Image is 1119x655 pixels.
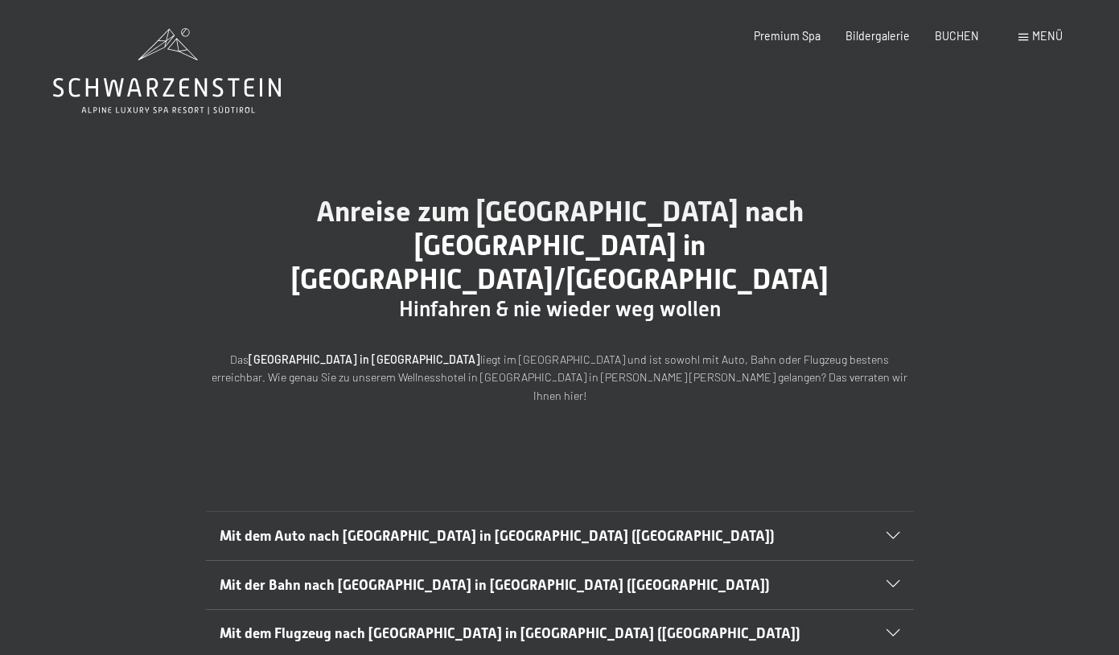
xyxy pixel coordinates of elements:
[206,351,914,406] p: Das liegt im [GEOGRAPHIC_DATA] und ist sowohl mit Auto, Bahn oder Flugzeug bestens erreichbar. Wi...
[399,297,721,321] span: Hinfahren & nie wieder weg wollen
[845,29,910,43] a: Bildergalerie
[220,577,770,593] span: Mit der Bahn nach [GEOGRAPHIC_DATA] in [GEOGRAPHIC_DATA] ([GEOGRAPHIC_DATA])
[249,352,480,366] strong: [GEOGRAPHIC_DATA] in [GEOGRAPHIC_DATA]
[754,29,821,43] a: Premium Spa
[220,528,775,544] span: Mit dem Auto nach [GEOGRAPHIC_DATA] in [GEOGRAPHIC_DATA] ([GEOGRAPHIC_DATA])
[291,195,829,295] span: Anreise zum [GEOGRAPHIC_DATA] nach [GEOGRAPHIC_DATA] in [GEOGRAPHIC_DATA]/[GEOGRAPHIC_DATA]
[1032,29,1063,43] span: Menü
[935,29,979,43] a: BUCHEN
[220,625,800,641] span: Mit dem Flugzeug nach [GEOGRAPHIC_DATA] in [GEOGRAPHIC_DATA] ([GEOGRAPHIC_DATA])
